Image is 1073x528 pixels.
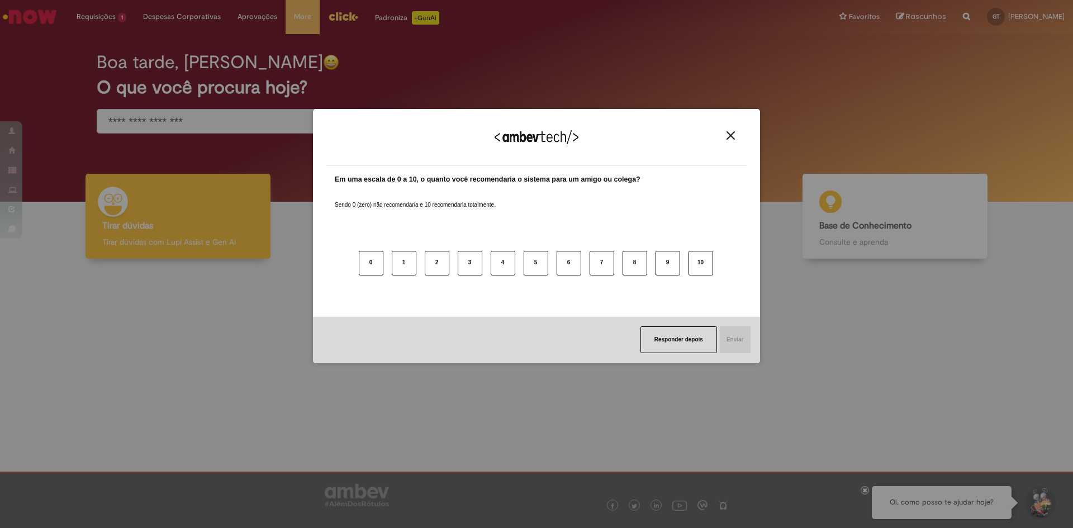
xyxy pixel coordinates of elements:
button: 6 [557,251,581,275]
button: 2 [425,251,449,275]
button: 3 [458,251,482,275]
label: Em uma escala de 0 a 10, o quanto você recomendaria o sistema para um amigo ou colega? [335,174,640,185]
button: 1 [392,251,416,275]
button: Close [723,131,738,140]
button: 0 [359,251,383,275]
button: 7 [590,251,614,275]
label: Sendo 0 (zero) não recomendaria e 10 recomendaria totalmente. [335,188,496,209]
button: 8 [623,251,647,275]
button: 9 [656,251,680,275]
button: Responder depois [640,326,717,353]
button: 10 [689,251,713,275]
button: 5 [524,251,548,275]
img: Close [727,131,735,140]
button: 4 [491,251,515,275]
img: Logo Ambevtech [495,130,578,144]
